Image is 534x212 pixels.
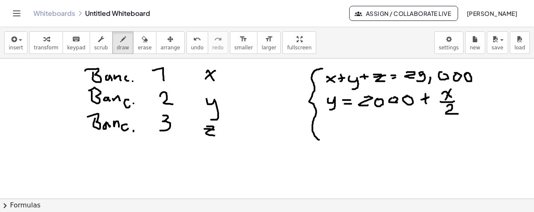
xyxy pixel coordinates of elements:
[133,31,156,54] button: erase
[72,34,80,44] i: keyboard
[466,10,517,17] span: [PERSON_NAME]
[112,31,134,54] button: draw
[282,31,316,54] button: fullscreen
[465,31,485,54] button: new
[239,34,247,44] i: format_size
[230,31,257,54] button: format_sizesmaller
[33,9,75,18] a: Whiteboards
[186,31,208,54] button: undoundo
[34,45,58,51] span: transform
[214,34,222,44] i: redo
[510,31,530,54] button: load
[208,31,228,54] button: redoredo
[10,7,23,20] button: Toggle navigation
[514,45,525,51] span: load
[434,31,463,54] button: settings
[234,45,253,51] span: smaller
[262,45,276,51] span: larger
[212,45,224,51] span: redo
[94,45,108,51] span: scrub
[29,31,63,54] button: transform
[191,45,204,51] span: undo
[287,45,311,51] span: fullscreen
[487,31,508,54] button: save
[138,45,151,51] span: erase
[4,31,28,54] button: insert
[470,45,480,51] span: new
[193,34,201,44] i: undo
[439,45,459,51] span: settings
[117,45,129,51] span: draw
[161,45,180,51] span: arrange
[90,31,113,54] button: scrub
[349,6,458,21] button: Assign / Collaborate Live
[9,45,23,51] span: insert
[63,31,90,54] button: keyboardkeypad
[491,45,503,51] span: save
[460,6,524,21] button: [PERSON_NAME]
[265,34,273,44] i: format_size
[356,10,451,17] span: Assign / Collaborate Live
[257,31,281,54] button: format_sizelarger
[67,45,86,51] span: keypad
[156,31,185,54] button: arrange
